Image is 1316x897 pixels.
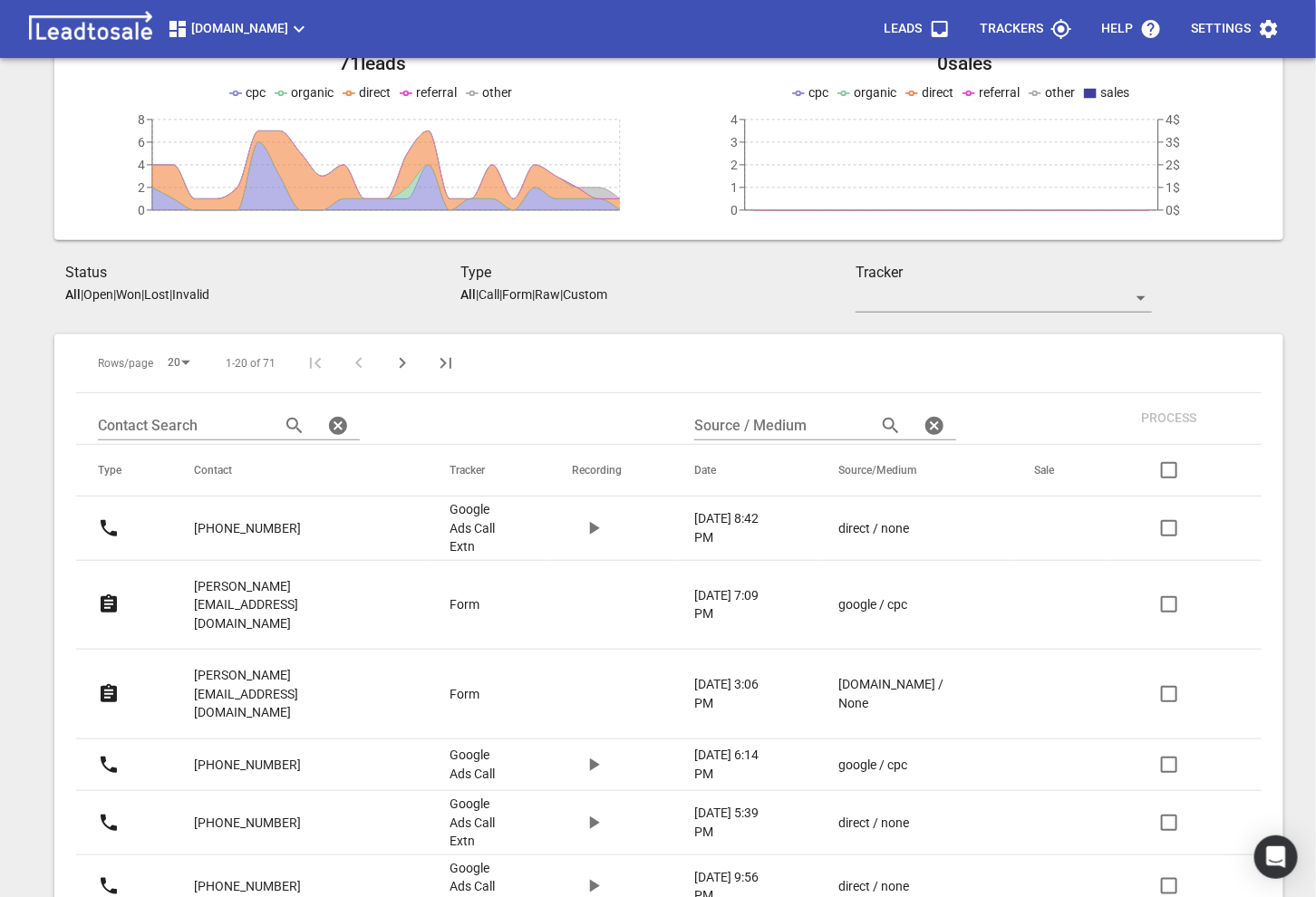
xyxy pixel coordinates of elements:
[194,666,377,722] p: [PERSON_NAME][EMAIL_ADDRESS][DOMAIN_NAME]
[818,445,1012,497] th: Source/Medium
[144,287,169,302] p: Lost
[116,287,141,302] p: Won
[381,342,424,385] button: Next Page
[172,287,209,302] p: Invalid
[83,287,113,302] p: Open
[359,85,391,100] span: direct
[839,756,962,775] a: google / cpc
[98,356,153,371] span: Rows/page
[160,11,317,47] button: [DOMAIN_NAME]
[194,801,301,845] a: [PHONE_NUMBER]
[839,675,962,712] a: [DOMAIN_NAME] / None
[694,586,767,623] a: [DATE] 7:09 PM
[1101,20,1133,38] p: Help
[226,356,276,371] span: 1-20 of 71
[532,287,535,302] span: |
[563,287,607,302] p: Custom
[194,506,301,551] a: [PHONE_NUMBER]
[839,519,962,538] a: direct / none
[731,112,738,127] tspan: 4
[479,287,499,302] p: Call
[291,85,334,100] span: organic
[138,135,145,149] tspan: 6
[839,595,908,614] p: google / cpc
[694,746,767,783] p: [DATE] 6:14 PM
[194,519,301,538] p: [PHONE_NUMBER]
[424,342,468,385] button: Last Page
[1166,180,1180,195] tspan: 1$
[138,180,145,195] tspan: 2
[113,287,116,302] span: |
[98,812,120,834] svg: Call
[502,287,532,302] p: Form
[194,653,377,735] a: [PERSON_NAME][EMAIL_ADDRESS][DOMAIN_NAME]
[1166,135,1180,149] tspan: 3$
[1045,85,1075,100] span: other
[172,445,428,497] th: Contact
[98,754,120,776] svg: Call
[141,287,144,302] span: |
[138,203,145,217] tspan: 0
[854,85,896,100] span: organic
[76,53,669,75] h2: 71 leads
[1191,20,1251,38] p: Settings
[884,20,922,38] p: Leads
[550,445,673,497] th: Recording
[673,445,818,497] th: Date
[194,814,301,833] p: [PHONE_NUMBER]
[81,287,83,302] span: |
[1166,203,1180,217] tspan: 0$
[65,262,460,284] h3: Status
[922,85,953,100] span: direct
[839,595,962,614] a: google / cpc
[194,877,301,896] p: [PHONE_NUMBER]
[1012,445,1105,497] th: Sale
[76,445,172,497] th: Type
[694,804,767,841] a: [DATE] 5:39 PM
[535,287,560,302] p: Raw
[839,814,962,833] a: direct / none
[694,509,767,546] a: [DATE] 8:42 PM
[731,135,738,149] tspan: 3
[138,158,145,172] tspan: 4
[450,500,499,556] a: Google Ads Call Extn
[731,180,738,195] tspan: 1
[450,595,499,614] a: Form
[246,85,266,100] span: cpc
[839,814,910,833] p: direct / none
[460,262,856,284] h3: Type
[450,685,479,704] p: Form
[22,11,160,47] img: logo
[65,287,81,302] aside: All
[856,262,1152,284] h3: Tracker
[476,287,479,302] span: |
[450,746,499,783] a: Google Ads Call
[839,756,908,775] p: google / cpc
[694,675,767,712] a: [DATE] 3:06 PM
[450,795,499,851] a: Google Ads Call Extn
[731,158,738,172] tspan: 2
[194,756,301,775] p: [PHONE_NUMBER]
[138,112,145,127] tspan: 8
[167,18,310,40] span: [DOMAIN_NAME]
[839,519,910,538] p: direct / none
[669,53,1262,75] h2: 0 sales
[98,593,120,615] svg: Form
[731,203,738,217] tspan: 0
[499,287,502,302] span: |
[160,351,197,375] div: 20
[808,85,828,100] span: cpc
[839,877,910,896] p: direct / none
[1100,85,1129,100] span: sales
[482,85,512,100] span: other
[1254,835,1298,879] div: Open Intercom Messenger
[194,743,301,787] a: [PHONE_NUMBER]
[169,287,172,302] span: |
